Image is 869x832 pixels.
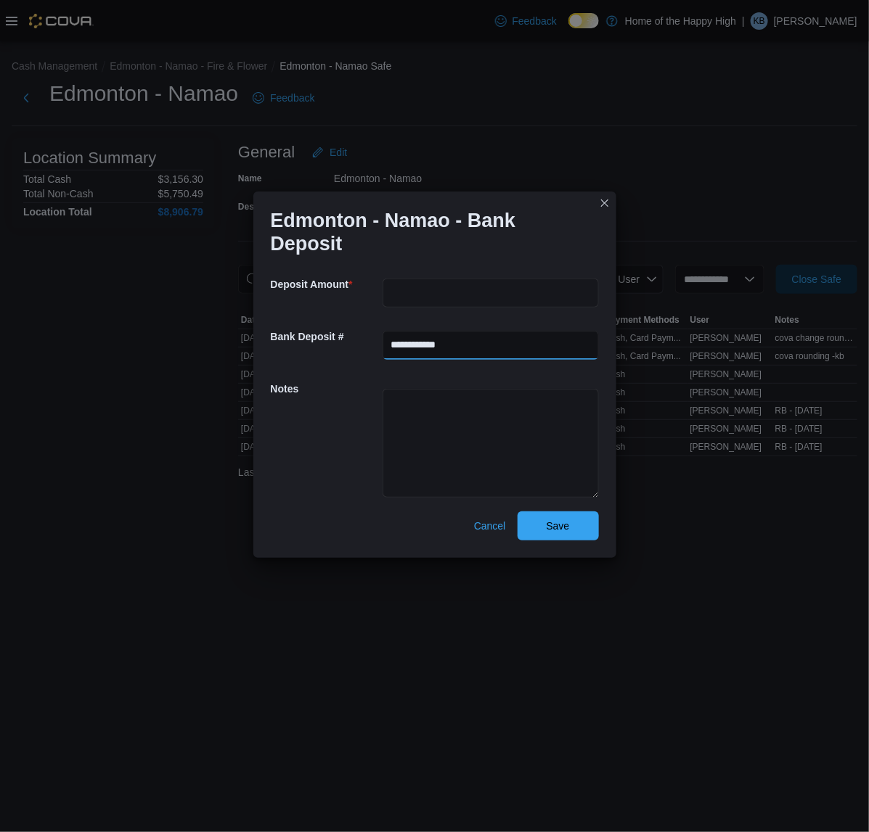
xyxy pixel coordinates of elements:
[271,322,380,351] h5: Bank Deposit #
[547,519,570,533] span: Save
[271,374,380,403] h5: Notes
[271,209,587,255] h1: Edmonton - Namao - Bank Deposit
[271,270,380,299] h5: Deposit Amount
[474,519,506,533] span: Cancel
[468,511,512,540] button: Cancel
[518,511,599,540] button: Save
[596,194,613,212] button: Closes this modal window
